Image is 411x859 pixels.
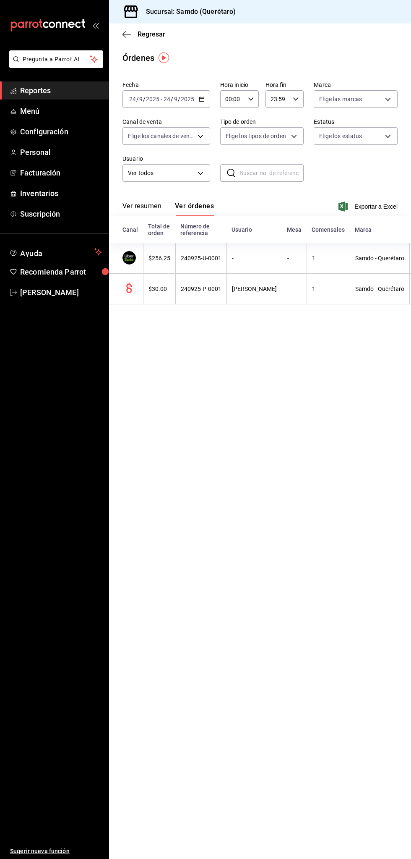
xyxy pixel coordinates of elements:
[232,226,277,233] div: Usuario
[181,285,221,292] div: 240925-P-0001
[287,285,302,292] div: -
[122,82,210,88] label: Fecha
[10,847,102,856] span: Sugerir nueva función
[174,96,178,102] input: --
[220,82,259,88] label: Hora inicio
[175,202,214,216] button: Ver órdenes
[287,226,302,233] div: Mesa
[20,208,102,220] span: Suscripción
[143,96,146,102] span: /
[319,132,362,140] span: Elige los estatus
[148,285,170,292] div: $30.00
[20,105,102,117] span: Menú
[355,226,404,233] div: Marca
[148,255,170,262] div: $256.25
[180,96,195,102] input: ----
[20,247,91,257] span: Ayuda
[287,255,302,262] div: -
[220,119,304,125] label: Tipo de orden
[163,96,171,102] input: --
[20,126,102,137] span: Configuración
[265,82,304,88] label: Hora fin
[122,202,214,216] div: navigation tabs
[148,223,170,236] div: Total de orden
[20,287,102,298] span: [PERSON_NAME]
[138,30,165,38] span: Regresar
[20,188,102,199] span: Inventarios
[122,202,161,216] button: Ver resumen
[20,266,102,278] span: Recomienda Parrot
[314,82,398,88] label: Marca
[312,285,345,292] div: 1
[312,255,345,262] div: 1
[122,226,138,233] div: Canal
[122,52,154,64] div: Órdenes
[9,50,103,68] button: Pregunta a Parrot AI
[232,255,277,262] div: -
[23,55,90,64] span: Pregunta a Parrot AI
[312,226,345,233] div: Comensales
[314,119,398,125] label: Estatus
[232,285,277,292] div: [PERSON_NAME]
[180,223,221,236] div: Número de referencia
[20,147,102,158] span: Personal
[159,52,169,63] img: Tooltip marker
[122,156,210,162] label: Usuario
[6,61,103,70] a: Pregunta a Parrot AI
[128,132,195,140] span: Elige los canales de venta
[355,285,404,292] div: Samdo - Querétaro
[20,167,102,178] span: Facturación
[122,119,210,125] label: Canal de venta
[139,96,143,102] input: --
[128,169,195,178] span: Ver todos
[226,132,286,140] span: Elige los tipos de orden
[340,202,398,212] button: Exportar a Excel
[20,85,102,96] span: Reportes
[239,165,304,181] input: Buscar no. de referencia
[319,95,362,103] span: Elige las marcas
[122,30,165,38] button: Regresar
[139,7,236,17] h3: Sucursal: Samdo (Querétaro)
[129,96,136,102] input: --
[92,22,99,29] button: open_drawer_menu
[146,96,160,102] input: ----
[181,255,221,262] div: 240925-U-0001
[136,96,139,102] span: /
[161,96,162,102] span: -
[355,255,404,262] div: Samdo - Querétaro
[178,96,180,102] span: /
[171,96,173,102] span: /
